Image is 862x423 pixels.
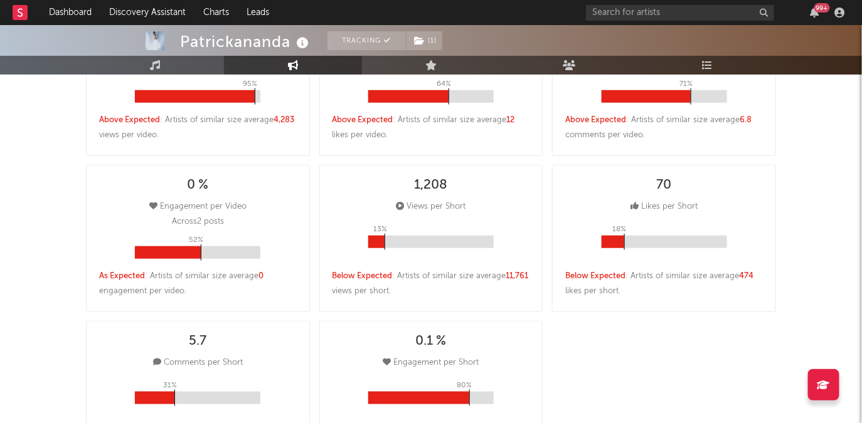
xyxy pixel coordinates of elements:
div: : Artists of similar size average likes per short . [565,269,763,299]
div: : Artists of similar size average likes per video . [333,113,530,143]
p: 13 % [373,222,387,237]
span: 4,283 [274,116,294,124]
button: (1) [407,31,442,50]
p: 95 % [243,76,257,91]
p: 18 % [613,222,627,237]
div: Likes per Short [631,199,698,214]
span: 11,761 [506,272,529,280]
p: 64 % [437,76,451,91]
div: 1,208 [414,178,447,193]
div: : Artists of similar size average engagement per video . [99,269,297,299]
div: Views per Short [396,199,466,214]
p: Across 2 posts [172,214,224,229]
span: 474 [739,272,753,280]
div: 70 [657,178,672,193]
span: As Expected [99,272,145,280]
button: Tracking [327,31,406,50]
p: 80 % [457,378,472,393]
div: 0 % [187,178,208,193]
p: 52 % [189,232,203,248]
span: ( 1 ) [406,31,443,50]
span: Above Expected [333,116,393,124]
div: Engagement per Short [383,355,479,370]
span: Above Expected [565,116,626,124]
div: Engagement per Video [149,199,247,214]
div: : Artists of similar size average views per video . [99,113,297,143]
div: Patrickananda [180,31,312,52]
span: 0 [258,272,263,280]
div: 0.1 % [415,334,446,349]
div: : Artists of similar size average views per short . [333,269,530,299]
p: 71 % [680,76,693,91]
p: 31 % [163,378,177,393]
div: Comments per Short [153,355,243,370]
div: 99 + [814,3,830,13]
button: 99+ [811,8,819,18]
span: 12 [507,116,515,124]
div: : Artists of similar size average comments per video . [565,113,763,143]
span: 6.8 [740,116,752,124]
span: Below Expected [333,272,393,280]
div: 5.7 [189,334,206,349]
span: Below Expected [565,272,625,280]
input: Search for artists [586,5,774,21]
span: Above Expected [99,116,160,124]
